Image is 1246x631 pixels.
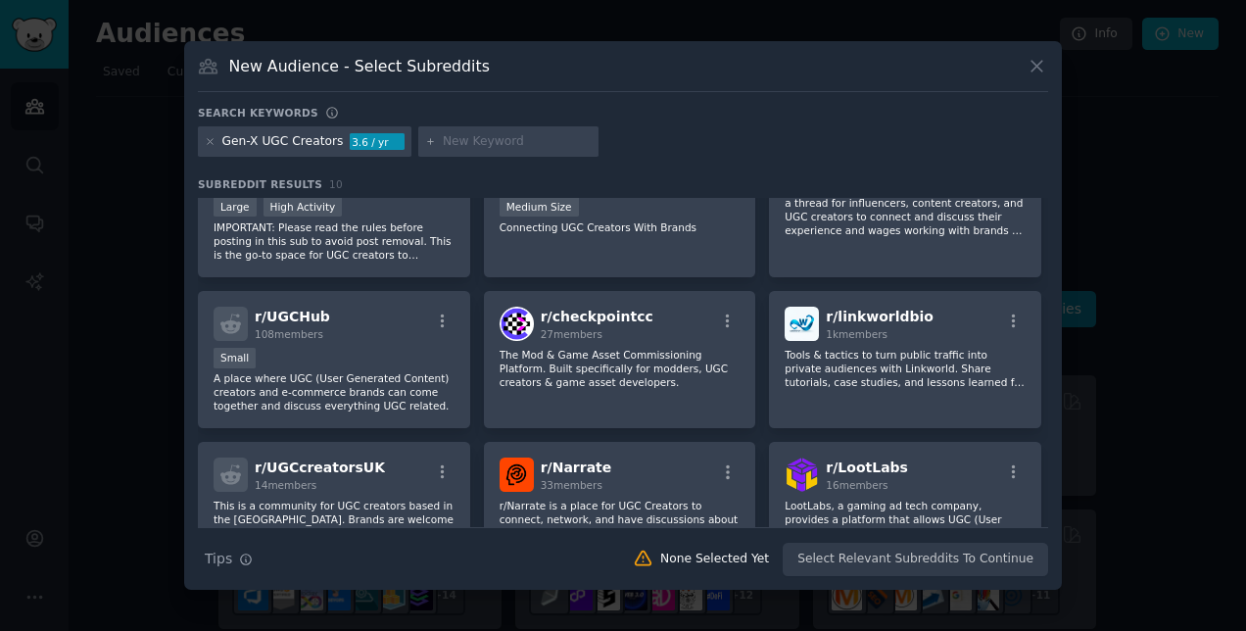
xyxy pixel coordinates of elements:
button: Tips [198,542,260,576]
span: 14 members [255,479,316,491]
p: This is a community for UGC creators based in the [GEOGRAPHIC_DATA]. Brands are welcome to post c... [214,499,455,540]
span: 33 members [541,479,602,491]
p: IMPORTANT: Please read the rules before posting in this sub to avoid post removal. This is the go... [214,220,455,262]
img: checkpointcc [500,307,534,341]
span: r/ linkworldbio [826,309,934,324]
div: None Selected Yet [660,551,769,568]
p: r/Narrate is a place for UGC Creators to connect, network, and have discussions about the Narrate... [500,499,741,540]
span: 16 members [826,479,887,491]
span: r/ UGCHub [255,309,330,324]
div: High Activity [264,196,343,217]
p: a thread for influencers, content creators, and UGC creators to connect and discuss their experie... [785,196,1026,237]
span: Tips [205,549,232,569]
img: LootLabs [785,458,819,492]
div: Small [214,348,256,368]
p: LootLabs, a gaming ad tech company, provides a platform that allows UGC (User Generated content) ... [785,499,1026,540]
span: 10 [329,178,343,190]
span: 27 members [541,328,602,340]
h3: New Audience - Select Subreddits [229,56,490,76]
div: Gen-X UGC Creators [222,133,344,151]
p: The Mod & Game Asset Commissioning Platform. Built specifically for modders, UGC creators & game ... [500,348,741,389]
span: 1k members [826,328,887,340]
div: Medium Size [500,196,579,217]
div: 3.6 / yr [350,133,405,151]
span: Subreddit Results [198,177,322,191]
img: linkworldbio [785,307,819,341]
span: 108 members [255,328,323,340]
img: Narrate [500,458,534,492]
span: r/ LootLabs [826,460,908,475]
div: Large [214,196,257,217]
input: New Keyword [443,133,592,151]
span: r/ Narrate [541,460,612,475]
p: Tools & tactics to turn public traffic into private audiences with Linkworld. Share tutorials, ca... [785,348,1026,389]
span: r/ checkpointcc [541,309,653,324]
span: r/ UGCcreatorsUK [255,460,385,475]
p: A place where UGC (User Generated Content) creators and e-commerce brands can come together and d... [214,371,455,413]
p: Connecting UGC Creators With Brands [500,220,741,234]
h3: Search keywords [198,106,318,120]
